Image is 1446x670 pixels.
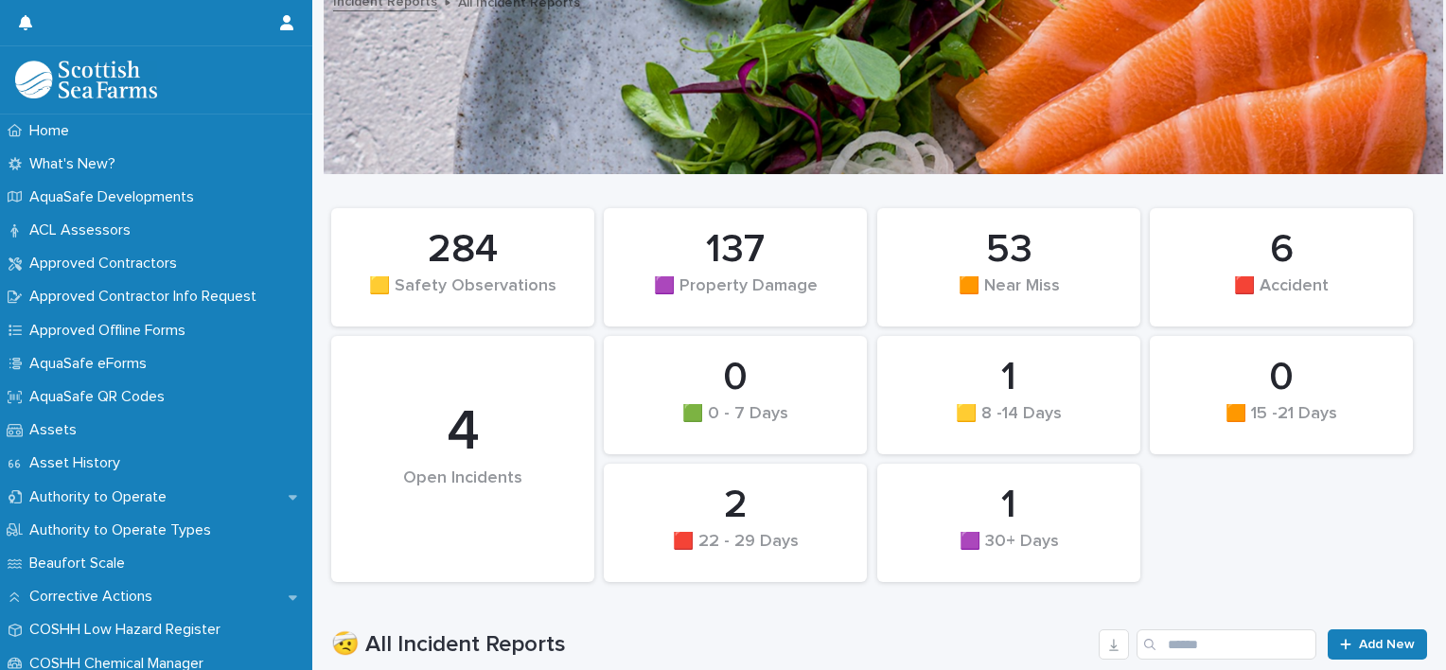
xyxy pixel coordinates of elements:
[363,468,562,528] div: Open Incidents
[22,454,135,472] p: Asset History
[22,355,162,373] p: AquaSafe eForms
[22,188,209,206] p: AquaSafe Developments
[1359,638,1415,651] span: Add New
[636,482,835,529] div: 2
[363,226,562,273] div: 284
[331,631,1091,659] h1: 🤕 All Incident Reports
[22,421,92,439] p: Assets
[1137,629,1316,660] input: Search
[22,521,226,539] p: Authority to Operate Types
[636,404,835,444] div: 🟩 0 - 7 Days
[636,532,835,572] div: 🟥 22 - 29 Days
[909,354,1108,401] div: 1
[636,226,835,273] div: 137
[636,276,835,316] div: 🟪 Property Damage
[1182,404,1381,444] div: 🟧 15 -21 Days
[22,588,168,606] p: Corrective Actions
[909,404,1108,444] div: 🟨 8 -14 Days
[22,288,272,306] p: Approved Contractor Info Request
[1182,276,1381,316] div: 🟥 Accident
[909,532,1108,572] div: 🟪 30+ Days
[22,621,236,639] p: COSHH Low Hazard Register
[363,276,562,316] div: 🟨 Safety Observations
[636,354,835,401] div: 0
[363,398,562,467] div: 4
[22,322,201,340] p: Approved Offline Forms
[1182,226,1381,273] div: 6
[22,155,131,173] p: What's New?
[909,226,1108,273] div: 53
[22,388,180,406] p: AquaSafe QR Codes
[909,482,1108,529] div: 1
[15,61,157,98] img: bPIBxiqnSb2ggTQWdOVV
[22,122,84,140] p: Home
[22,221,146,239] p: ACL Assessors
[1182,354,1381,401] div: 0
[1328,629,1427,660] a: Add New
[22,488,182,506] p: Authority to Operate
[909,276,1108,316] div: 🟧 Near Miss
[22,255,192,273] p: Approved Contractors
[22,555,140,573] p: Beaufort Scale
